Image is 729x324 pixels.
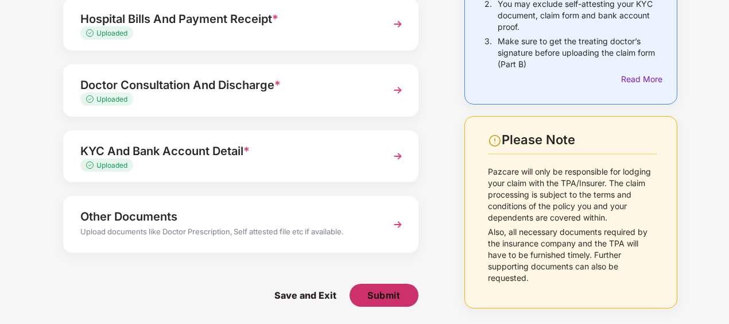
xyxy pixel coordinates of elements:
img: svg+xml;base64,PHN2ZyB4bWxucz0iaHR0cDovL3d3dy53My5vcmcvMjAwMC9zdmciIHdpZHRoPSIxMy4zMzMiIGhlaWdodD... [86,161,96,169]
p: Make sure to get the treating doctor’s signature before uploading the claim form (Part B) [498,36,657,70]
div: Read More [621,73,657,86]
img: svg+xml;base64,PHN2ZyBpZD0iTmV4dCIgeG1sbnM9Imh0dHA6Ly93d3cudzMub3JnLzIwMDAvc3ZnIiB3aWR0aD0iMzYiIG... [387,14,408,34]
span: Uploaded [96,95,127,103]
p: Also, all necessary documents required by the insurance company and the TPA will have to be furni... [488,226,657,284]
div: Upload documents like Doctor Prescription, Self attested file etc if available. [80,226,374,241]
div: Please Note [502,132,657,148]
div: Doctor Consultation And Discharge [80,76,374,94]
img: svg+xml;base64,PHN2ZyBpZD0iTmV4dCIgeG1sbnM9Imh0dHA6Ly93d3cudzMub3JnLzIwMDAvc3ZnIiB3aWR0aD0iMzYiIG... [387,146,408,167]
div: KYC And Bank Account Detail [80,142,374,160]
div: Other Documents [80,207,374,226]
span: Save and Exit [263,284,348,307]
span: Uploaded [96,29,127,37]
img: svg+xml;base64,PHN2ZyB4bWxucz0iaHR0cDovL3d3dy53My5vcmcvMjAwMC9zdmciIHdpZHRoPSIxMy4zMzMiIGhlaWdodD... [86,95,96,103]
span: Uploaded [96,161,127,169]
p: Pazcare will only be responsible for lodging your claim with the TPA/Insurer. The claim processin... [488,166,657,223]
img: svg+xml;base64,PHN2ZyBpZD0iTmV4dCIgeG1sbnM9Imh0dHA6Ly93d3cudzMub3JnLzIwMDAvc3ZnIiB3aWR0aD0iMzYiIG... [387,80,408,101]
img: svg+xml;base64,PHN2ZyBpZD0iV2FybmluZ18tXzI0eDI0IiBkYXRhLW5hbWU9Ildhcm5pbmcgLSAyNHgyNCIgeG1sbnM9Im... [488,134,502,148]
p: 3. [484,36,492,70]
img: svg+xml;base64,PHN2ZyBpZD0iTmV4dCIgeG1sbnM9Imh0dHA6Ly93d3cudzMub3JnLzIwMDAvc3ZnIiB3aWR0aD0iMzYiIG... [387,214,408,235]
span: Submit [367,289,400,302]
img: svg+xml;base64,PHN2ZyB4bWxucz0iaHR0cDovL3d3dy53My5vcmcvMjAwMC9zdmciIHdpZHRoPSIxMy4zMzMiIGhlaWdodD... [86,29,96,37]
button: Submit [350,284,418,307]
div: Hospital Bills And Payment Receipt [80,10,374,28]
